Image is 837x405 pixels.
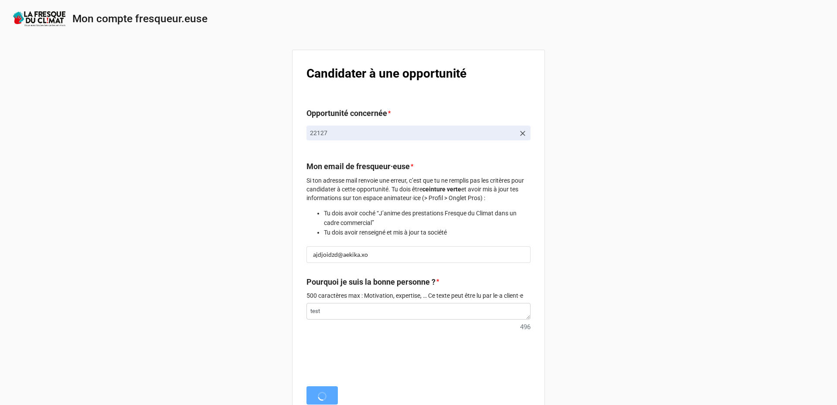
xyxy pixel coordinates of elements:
p: 22127 [310,129,515,137]
b: Candidater à une opportunité [306,66,466,81]
small: 496 [520,322,531,333]
label: Opportunité concernée [306,107,387,119]
li: Tu dois avoir renseigné et mis à jour ta société [324,228,531,237]
textarea: test [306,303,531,320]
label: Pourquoi je suis la bonne personne ? [306,276,436,288]
p: 500 caractères max : Motivation, expertise, … Ce texte peut être lu par le·a client·e [306,291,531,300]
div: Mon compte fresqueur.euse [72,14,208,24]
img: GaE51ziWEb%2Flogo%20FDC%20FR%20normal%20couleur.png [13,11,65,26]
li: Tu dois avoir coché “J’anime des prestations Fresque du Climat dans un cadre commercial” [324,208,531,228]
p: Si ton adresse mail renvoie une erreur, c’est que tu ne remplis pas les critères pour candidater ... [306,176,531,202]
label: Mon email de fresqueur·euse [306,160,410,173]
strong: ceinture verte [422,186,461,193]
iframe: reCAPTCHA [306,338,439,372]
